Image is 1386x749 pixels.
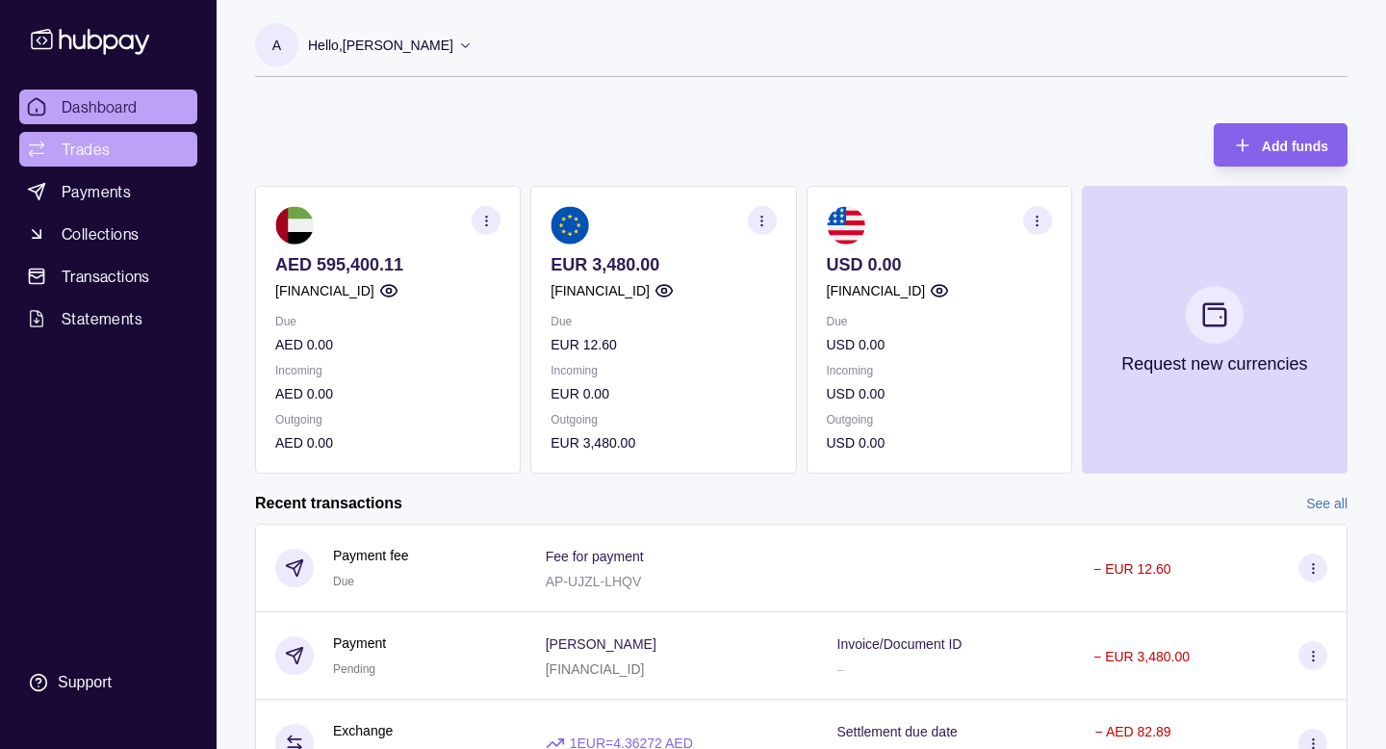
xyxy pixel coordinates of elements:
p: USD 0.00 [827,383,1052,404]
p: [PERSON_NAME] [546,636,656,652]
p: [FINANCIAL_ID] [827,280,926,301]
p: AED 0.00 [275,383,500,404]
a: Transactions [19,259,197,294]
a: Statements [19,301,197,336]
p: Settlement due date [837,724,958,739]
p: − EUR 3,480.00 [1093,649,1190,664]
a: Collections [19,217,197,251]
p: AED 595,400.11 [275,254,500,275]
p: – [837,661,845,677]
p: A [272,35,281,56]
p: Outgoing [827,409,1052,430]
p: Payment [333,633,386,654]
p: Outgoing [275,409,500,430]
p: EUR 12.60 [551,334,776,355]
p: EUR 0.00 [551,383,776,404]
p: AED 0.00 [275,334,500,355]
button: Add funds [1214,123,1347,167]
p: [FINANCIAL_ID] [546,661,645,677]
p: Fee for payment [546,549,644,564]
p: EUR 3,480.00 [551,432,776,453]
p: Payment fee [333,545,409,566]
p: Hello, [PERSON_NAME] [308,35,453,56]
p: Incoming [275,360,500,381]
p: − EUR 12.60 [1093,561,1171,577]
img: eu [551,206,589,245]
p: Outgoing [551,409,776,430]
span: Statements [62,307,142,330]
p: Incoming [551,360,776,381]
p: USD 0.00 [827,432,1052,453]
p: Invoice/Document ID [837,636,962,652]
span: Add funds [1262,139,1328,154]
span: Dashboard [62,95,138,118]
span: Collections [62,222,139,245]
span: Pending [333,662,375,676]
p: AP-UJZL-LHQV [546,574,642,589]
p: Due [827,311,1052,332]
a: Support [19,662,197,703]
p: Request new currencies [1121,353,1307,374]
p: [FINANCIAL_ID] [551,280,650,301]
span: Due [333,575,354,588]
span: Trades [62,138,110,161]
a: Trades [19,132,197,167]
p: Due [275,311,500,332]
img: us [827,206,865,245]
p: Incoming [827,360,1052,381]
p: Exchange [333,720,393,741]
p: [FINANCIAL_ID] [275,280,374,301]
a: Payments [19,174,197,209]
p: USD 0.00 [827,334,1052,355]
span: Payments [62,180,131,203]
p: EUR 3,480.00 [551,254,776,275]
h2: Recent transactions [255,493,402,514]
p: USD 0.00 [827,254,1052,275]
img: ae [275,206,314,245]
div: Support [58,672,112,693]
a: See all [1306,493,1347,514]
span: Transactions [62,265,150,288]
p: Due [551,311,776,332]
p: − AED 82.89 [1095,724,1171,739]
button: Request new currencies [1082,186,1347,474]
a: Dashboard [19,90,197,124]
p: AED 0.00 [275,432,500,453]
